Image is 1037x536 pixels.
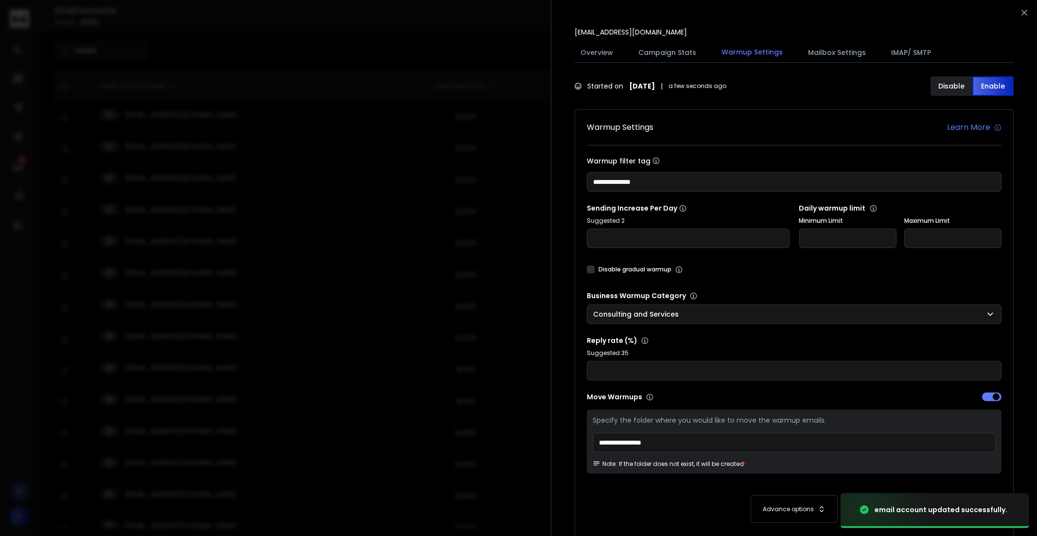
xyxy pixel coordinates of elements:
label: Maximum Limit [904,217,1002,225]
button: DisableEnable [931,76,1014,96]
button: Warmup Settings [716,41,789,64]
label: Disable gradual warmup [598,266,671,273]
p: If the folder does not exist, it will be created [619,460,744,468]
p: Consulting and Services [593,309,683,319]
span: Note: [593,460,617,468]
span: | [661,81,663,91]
button: Mailbox Settings [802,42,872,63]
h1: Warmup Settings [587,122,653,133]
label: Minimum Limit [799,217,896,225]
button: Overview [575,42,619,63]
p: Advance options [763,505,814,513]
p: Business Warmup Category [587,291,1002,301]
a: Learn More [947,122,1002,133]
span: a few seconds ago [668,82,726,90]
label: Warmup filter tag [587,157,1002,164]
button: Enable [972,76,1014,96]
button: Disable [931,76,972,96]
p: Suggested 35 [587,349,1002,357]
strong: [DATE] [629,81,655,91]
p: Reply rate (%) [587,336,1002,345]
p: Daily warmup limit [799,203,1002,213]
p: Move Warmups [587,392,791,402]
div: Started on [575,81,726,91]
button: IMAP/ SMTP [885,42,937,63]
p: Specify the folder where you would like to move the warmup emails. [593,415,996,425]
p: Sending Increase Per Day [587,203,790,213]
p: Suggested 2 [587,217,790,225]
p: [EMAIL_ADDRESS][DOMAIN_NAME] [575,27,687,37]
button: Campaign Stats [633,42,702,63]
button: Advance options [597,495,992,523]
